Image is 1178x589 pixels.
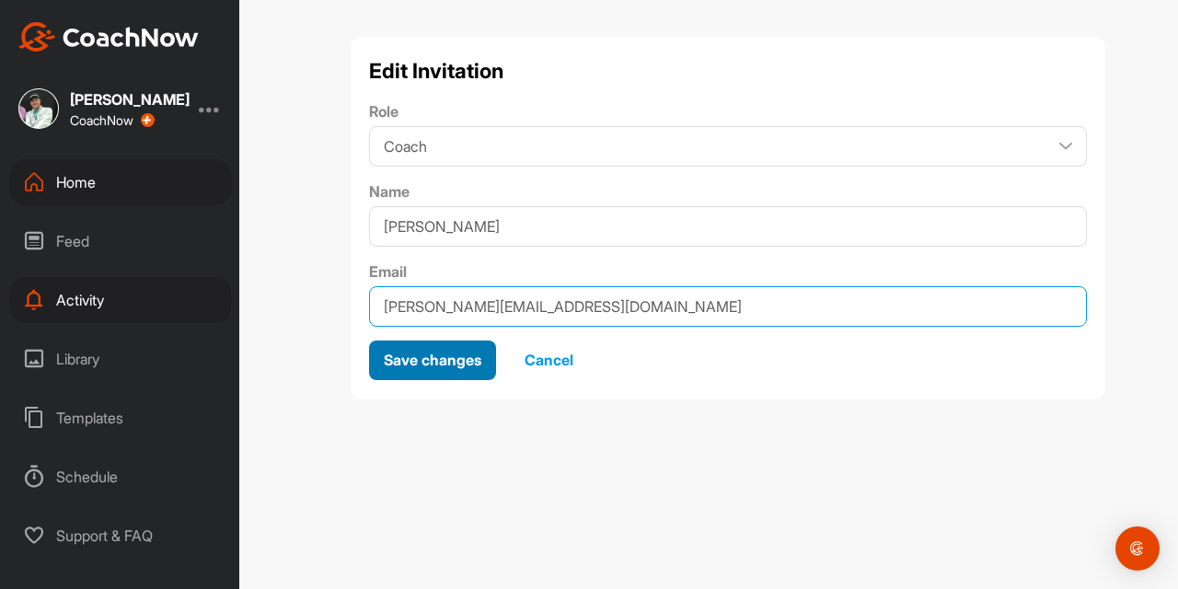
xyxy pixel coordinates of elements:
div: Support & FAQ [10,513,231,559]
span: Save changes [384,351,481,369]
img: square_23106e9b801187fc7951fef73ddcb39a.jpg [18,88,59,129]
div: Templates [10,395,231,441]
div: Home [10,159,231,205]
span: Cancel [525,351,573,369]
input: Name [369,206,1087,247]
label: Name [369,180,1087,202]
button: Cancel [510,341,588,380]
div: Open Intercom Messenger [1115,526,1160,571]
label: Role [369,100,1087,122]
input: Email [369,286,1087,327]
h1: Edit Invitation [369,55,1087,87]
button: Save changes [369,341,496,380]
div: CoachNow [70,113,155,128]
div: [PERSON_NAME] [70,92,190,107]
label: Email [369,260,1087,283]
img: CoachNow [18,22,199,52]
div: Library [10,336,231,382]
div: Activity [10,277,231,323]
div: Schedule [10,454,231,500]
div: Feed [10,218,231,264]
